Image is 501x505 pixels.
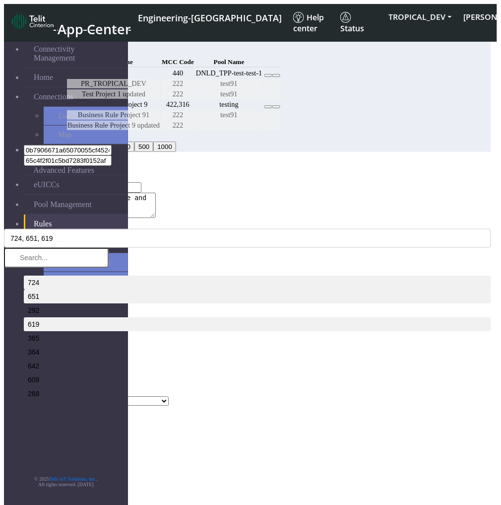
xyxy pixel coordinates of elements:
input: Search... [4,248,109,268]
h4: Add Rule [4,162,491,171]
span: Engineering-[GEOGRAPHIC_DATA] [138,12,282,24]
li: 642 [24,359,491,373]
li: 609 [24,373,491,387]
span: Status [340,12,364,34]
li: 619 [24,317,491,331]
a: Home [24,68,128,87]
li: 364 [24,345,491,359]
a: Connectivity Management [24,40,128,68]
li: 365 [24,331,491,345]
li: 724 [24,276,491,289]
span: 724, 651, 619 [10,234,53,242]
img: knowledge.svg [293,12,304,23]
td: 422,316 [161,100,194,109]
button: 500 [134,142,153,152]
div: 20 [66,142,367,152]
li: 268 [24,387,491,401]
td: 440 [161,69,194,78]
span: Connections [34,92,73,101]
button: TROPICAL_DEV [383,8,458,26]
button: 724, 651, 619 [4,229,491,248]
a: Your current platform instance [137,8,281,26]
span: Help center [293,12,324,34]
img: status.svg [340,12,351,23]
span: MCC Code [162,58,194,66]
button: 1000 [153,142,176,152]
span: List [59,112,69,120]
span: Pool Name [214,58,245,66]
span: App Center [58,20,131,38]
li: 292 [24,303,491,317]
td: DNLD_TPP-test-test-1 [195,69,263,78]
li: 651 [24,289,491,303]
td: testing [195,100,263,109]
span: Map [59,131,71,139]
img: logo-telit-cinterion-gw-new.png [12,13,54,29]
